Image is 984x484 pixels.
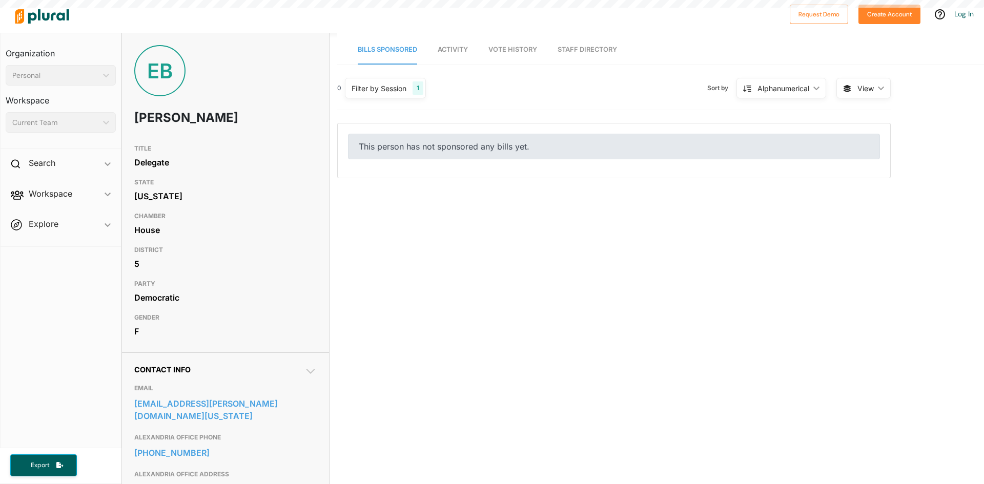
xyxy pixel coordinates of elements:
[558,35,617,65] a: Staff Directory
[134,155,317,170] div: Delegate
[134,256,317,271] div: 5
[337,83,341,93] div: 0
[134,382,317,394] h3: EMAIL
[12,70,99,81] div: Personal
[858,5,920,24] button: Create Account
[134,445,317,460] a: [PHONE_NUMBER]
[134,188,317,204] div: [US_STATE]
[134,45,186,96] div: EB
[29,157,55,169] h2: Search
[438,46,468,53] span: Activity
[488,46,537,53] span: Vote History
[134,176,317,188] h3: STATE
[134,222,317,238] div: House
[134,290,317,305] div: Democratic
[134,102,243,133] h1: [PERSON_NAME]
[134,365,191,374] span: Contact Info
[134,210,317,222] h3: CHAMBER
[348,134,880,159] div: This person has not sponsored any bills yet.
[134,431,317,444] h3: ALEXANDRIA OFFICE PHONE
[134,278,317,290] h3: PARTY
[134,324,317,339] div: F
[438,35,468,65] a: Activity
[6,86,116,108] h3: Workspace
[954,9,974,18] a: Log In
[24,461,56,470] span: Export
[134,396,317,424] a: [EMAIL_ADDRESS][PERSON_NAME][DOMAIN_NAME][US_STATE]
[790,5,848,24] button: Request Demo
[358,35,417,65] a: Bills Sponsored
[707,83,736,93] span: Sort by
[857,83,874,94] span: View
[134,311,317,324] h3: GENDER
[10,454,77,476] button: Export
[134,142,317,155] h3: TITLE
[134,244,317,256] h3: DISTRICT
[858,8,920,19] a: Create Account
[488,35,537,65] a: Vote History
[134,468,317,480] h3: ALEXANDRIA OFFICE ADDRESS
[757,83,809,94] div: Alphanumerical
[790,8,848,19] a: Request Demo
[352,83,406,94] div: Filter by Session
[358,46,417,53] span: Bills Sponsored
[413,81,423,95] div: 1
[6,38,116,61] h3: Organization
[12,117,99,128] div: Current Team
